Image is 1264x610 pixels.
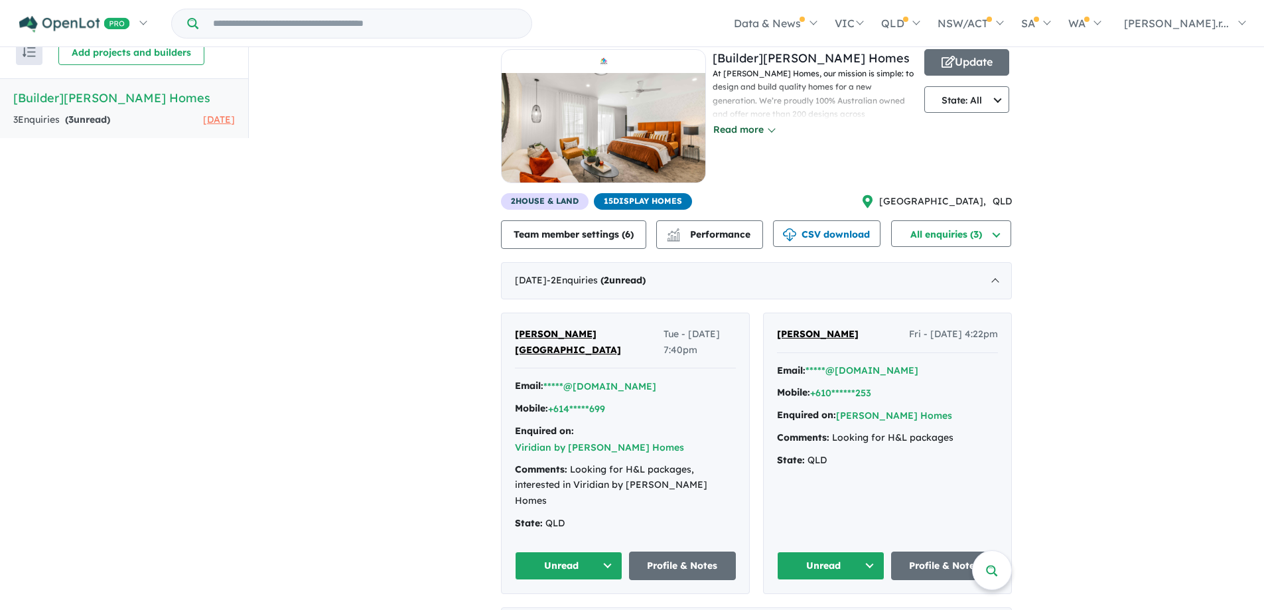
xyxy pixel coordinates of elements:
[13,112,110,128] div: 3 Enquir ies
[924,49,1009,76] button: Update
[993,194,1012,210] span: QLD
[501,193,589,210] span: 2 House & Land
[515,441,684,453] a: Viridian by [PERSON_NAME] Homes
[547,274,646,286] span: - 2 Enquir ies
[597,53,610,70] img: Hudson Homes
[594,193,692,210] span: 15 Display Homes
[515,425,574,437] strong: Enquired on:
[891,220,1011,247] button: All enquiries (3)
[783,228,796,242] img: download icon
[924,86,1009,113] button: State: All
[777,386,810,398] strong: Mobile:
[23,47,36,57] img: sort.svg
[713,50,910,66] a: [Builder][PERSON_NAME] Homes
[891,552,999,580] a: Profile & Notes
[713,122,775,137] button: Read more
[777,364,806,376] strong: Email:
[777,328,859,340] span: [PERSON_NAME]
[777,431,829,443] strong: Comments:
[604,274,609,286] span: 2
[777,430,998,446] div: Looking for H&L packages
[68,114,74,125] span: 3
[201,9,529,38] input: Try estate name, suburb, builder or developer
[1124,17,1229,30] span: [PERSON_NAME].r...
[777,409,836,421] strong: Enquired on:
[713,67,918,256] p: At [PERSON_NAME] Homes, our mission is simple: to design and build quality homes for a new genera...
[203,114,235,125] span: [DATE]
[667,228,679,236] img: line-chart.svg
[502,73,705,183] img: Hudson Homes
[501,220,646,249] button: Team member settings (6)
[667,232,680,241] img: bar-chart.svg
[777,454,805,466] strong: State:
[515,402,548,414] strong: Mobile:
[656,220,763,249] button: Performance
[515,462,736,509] div: Looking for H&L packages, interested in Viridian by [PERSON_NAME] Homes
[515,328,621,356] span: [PERSON_NAME] [GEOGRAPHIC_DATA]
[515,552,622,580] button: Unread
[600,274,646,286] strong: ( unread)
[515,441,684,455] button: Viridian by [PERSON_NAME] Homes
[58,38,204,65] button: Add projects and builders
[773,220,880,247] button: CSV download
[515,327,664,358] a: [PERSON_NAME] [GEOGRAPHIC_DATA]
[501,262,1012,299] div: [DATE]
[515,517,543,529] strong: State:
[515,516,736,532] div: QLD
[777,552,884,580] button: Unread
[836,410,952,421] a: [PERSON_NAME] Homes
[836,409,952,423] button: [PERSON_NAME] Homes
[515,380,543,392] strong: Email:
[777,327,859,343] a: [PERSON_NAME]
[879,194,986,210] span: [GEOGRAPHIC_DATA] ,
[669,228,750,240] span: Performance
[909,327,998,343] span: Fri - [DATE] 4:22pm
[664,327,736,358] span: Tue - [DATE] 7:40pm
[515,463,567,475] strong: Comments:
[13,89,235,107] h5: [Builder] [PERSON_NAME] Homes
[625,228,630,240] span: 6
[777,453,998,469] div: QLD
[65,114,110,125] strong: ( unread)
[501,49,706,193] a: Hudson HomesHudson Homes
[629,552,737,580] a: Profile & Notes
[19,16,130,33] img: Openlot PRO Logo White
